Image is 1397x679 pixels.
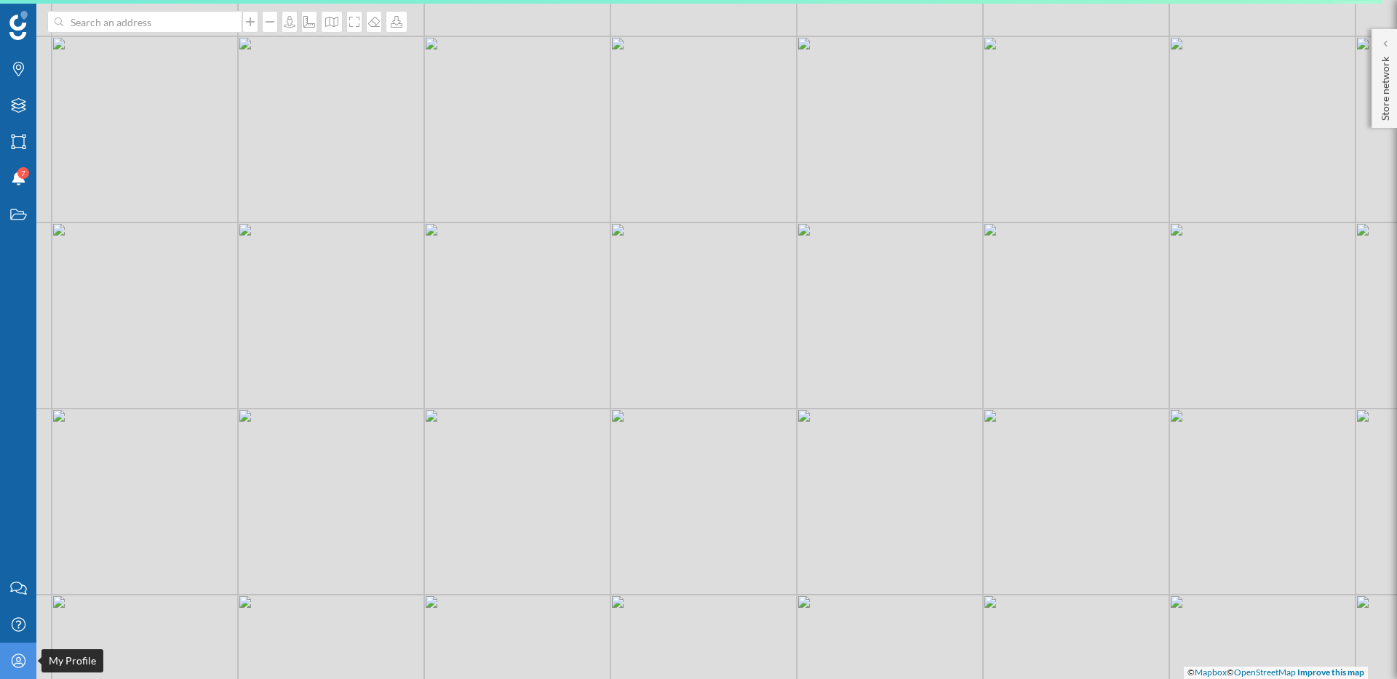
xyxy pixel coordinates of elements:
img: Geoblink Logo [9,11,28,40]
div: © © [1184,667,1368,679]
a: OpenStreetMap [1234,667,1296,678]
a: Mapbox [1195,667,1227,678]
span: 7 [21,166,25,180]
p: Store network [1378,51,1393,121]
a: Improve this map [1297,667,1364,678]
div: My Profile [41,649,103,672]
span: Support [31,10,83,23]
